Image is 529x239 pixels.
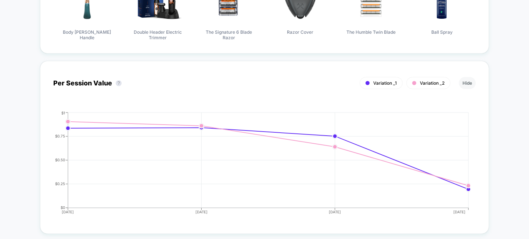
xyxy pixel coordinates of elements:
[61,110,65,115] tspan: $1
[61,205,65,210] tspan: $0
[431,29,453,35] span: Ball Spray
[62,210,74,214] tspan: [DATE]
[420,80,445,86] span: Variation _2
[195,210,208,214] tspan: [DATE]
[373,80,397,86] span: Variation _1
[55,158,65,162] tspan: $0.50
[55,134,65,138] tspan: $0.75
[346,29,396,35] span: The Humble Twin Blade
[60,29,115,40] span: Body [PERSON_NAME] Handle
[130,29,186,40] span: Double Header Electric Trimmer
[116,80,122,86] button: ?
[459,77,476,89] button: Hide
[55,181,65,186] tspan: $0.25
[46,111,468,221] div: PER_SESSION_VALUE
[201,29,256,40] span: The Signature 6 Blade Razor
[329,210,341,214] tspan: [DATE]
[287,29,313,35] span: Razor Cover
[454,210,466,214] tspan: [DATE]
